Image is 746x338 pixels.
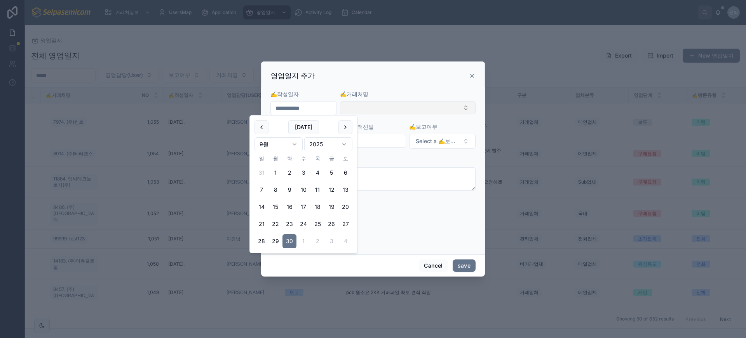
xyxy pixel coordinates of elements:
button: 2025년 9월 4일 목요일 [310,166,324,180]
button: 2025년 8월 31일 일요일 [254,166,268,180]
button: 2025년 9월 27일 토요일 [338,217,352,231]
button: Select Button [409,134,476,149]
button: 2025년 9월 22일 월요일 [268,217,282,231]
button: Cancel [419,259,448,272]
button: 2025년 9월 20일 토요일 [338,200,352,214]
button: Select Button [340,101,476,114]
table: 9월 2025 [254,154,352,248]
button: 2025년 9월 25일 목요일 [310,217,324,231]
button: 2025년 9월 21일 일요일 [254,217,268,231]
span: Select a ✍️보고여부 [416,137,460,145]
button: 2025년 9월 12일 금요일 [324,183,338,197]
button: 2025년 9월 1일 월요일 [268,166,282,180]
button: 2025년 9월 11일 목요일 [310,183,324,197]
button: 2025년 9월 8일 월요일 [268,183,282,197]
span: ✍️거래처명 [340,91,368,97]
button: 2025년 9월 14일 일요일 [254,200,268,214]
button: 2025년 9월 7일 일요일 [254,183,268,197]
button: 2025년 9월 3일 수요일 [296,166,310,180]
th: 금요일 [324,154,338,163]
th: 일요일 [254,154,268,163]
button: 2025년 9월 28일 일요일 [254,234,268,248]
button: 2025년 9월 9일 화요일 [282,183,296,197]
button: 2025년 9월 10일 수요일 [296,183,310,197]
button: 2025년 9월 5일 금요일 [324,166,338,180]
button: 2025년 9월 23일 화요일 [282,217,296,231]
button: 2025년 9월 30일 화요일, selected [282,234,296,248]
button: 2025년 9월 26일 금요일 [324,217,338,231]
button: 2025년 9월 29일 월요일 [268,234,282,248]
button: save [453,259,476,272]
button: 2025년 10월 4일 토요일 [338,234,352,248]
button: Today, 2025년 10월 1일 수요일 [296,234,310,248]
button: 2025년 10월 2일 목요일 [310,234,324,248]
th: 화요일 [282,154,296,163]
span: ✍️보고여부 [409,123,437,130]
button: 2025년 9월 17일 수요일 [296,200,310,214]
button: 2025년 9월 15일 월요일 [268,200,282,214]
button: 2025년 9월 18일 목요일 [310,200,324,214]
span: ✍️작성일자 [270,91,299,97]
th: 월요일 [268,154,282,163]
button: 2025년 9월 16일 화요일 [282,200,296,214]
h3: 영업일지 추가 [271,71,315,81]
button: 2025년 9월 2일 화요일 [282,166,296,180]
button: [DATE] [288,120,319,134]
th: 토요일 [338,154,352,163]
button: 2025년 9월 6일 토요일 [338,166,352,180]
button: 2025년 9월 24일 수요일 [296,217,310,231]
button: 2025년 9월 13일 토요일 [338,183,352,197]
th: 목요일 [310,154,324,163]
th: 수요일 [296,154,310,163]
button: 2025년 9월 19일 금요일 [324,200,338,214]
button: 2025년 10월 3일 금요일 [324,234,338,248]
